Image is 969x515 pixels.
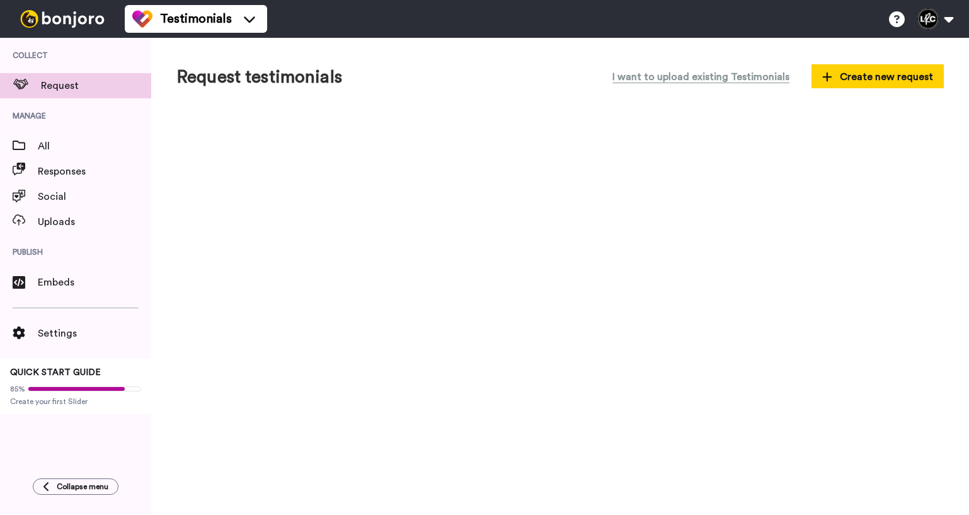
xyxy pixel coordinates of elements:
[57,482,108,492] span: Collapse menu
[10,368,101,377] span: QUICK START GUIDE
[603,63,799,91] button: I want to upload existing Testimonials
[38,139,151,154] span: All
[38,164,151,179] span: Responses
[38,326,151,341] span: Settings
[612,69,789,84] span: I want to upload existing Testimonials
[15,10,110,28] img: bj-logo-header-white.svg
[176,67,342,87] h1: Request testimonials
[132,9,152,29] img: tm-color.svg
[41,78,151,93] span: Request
[38,275,151,290] span: Embeds
[822,69,933,84] span: Create new request
[160,10,232,28] span: Testimonials
[38,189,151,204] span: Social
[10,396,141,407] span: Create your first Slider
[33,478,118,495] button: Collapse menu
[10,384,25,394] span: 85%
[38,214,151,229] span: Uploads
[811,64,944,90] button: Create new request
